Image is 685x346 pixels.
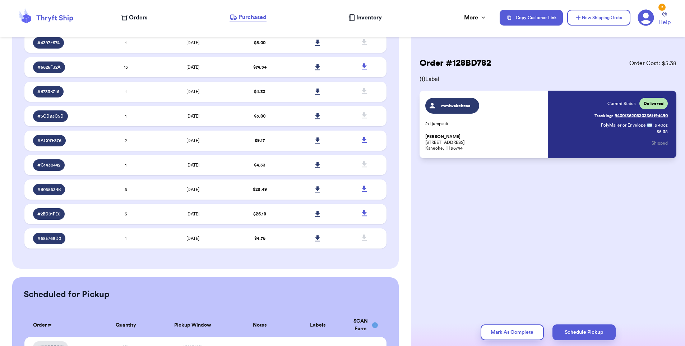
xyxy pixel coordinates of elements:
span: mmiwakebesa [439,103,473,109]
span: 1 [125,114,126,118]
button: Mark As Complete [481,324,544,340]
span: 3 [125,212,127,216]
span: $ 74.34 [253,65,267,69]
span: # 6626F32A [37,64,61,70]
h2: Order # 128BD782 [420,58,491,69]
span: # B733B716 [37,89,59,95]
p: [STREET_ADDRESS] Kaneohe, HI 96744 [425,134,543,151]
span: [DATE] [186,163,199,167]
th: Quantity [97,313,155,337]
button: Copy Customer Link [500,10,563,26]
p: 2xl jumpsuit [425,121,543,127]
span: $ 5.00 [254,114,265,118]
span: Current Status: [607,101,637,106]
a: 3 [638,9,654,26]
span: : [652,122,653,128]
span: [DATE] [186,236,199,241]
span: Delivered [644,101,663,106]
span: Tracking: [594,113,613,119]
span: Help [658,18,671,27]
span: 1 [125,163,126,167]
th: Notes [231,313,289,337]
span: [DATE] [186,41,199,45]
th: Order # [24,313,97,337]
span: Orders [129,13,147,22]
span: [DATE] [186,65,199,69]
button: Schedule Pickup [552,324,616,340]
a: Help [658,12,671,27]
span: # B055534B [37,187,61,192]
span: $ 25.49 [253,187,267,192]
span: # 4397F574 [37,40,60,46]
h2: Scheduled for Pickup [24,289,110,300]
a: Inventory [348,13,382,22]
span: 1 [125,236,126,241]
button: New Shipping Order [567,10,630,26]
a: Purchased [230,13,267,22]
span: $ 4.33 [254,163,265,167]
a: Tracking:9400136208303361194490 [594,110,668,122]
span: $ 4.33 [254,90,265,94]
span: $ 9.17 [255,138,265,143]
span: 2 [125,138,127,143]
th: Labels [289,313,347,337]
th: Pickup Window [155,313,231,337]
span: $ 26.18 [253,212,266,216]
span: 1 [125,41,126,45]
span: [DATE] [186,138,199,143]
span: $ 4.76 [254,236,265,241]
span: [PERSON_NAME] [425,134,460,140]
span: $ 5.00 [254,41,265,45]
span: # 68E768D0 [37,236,61,241]
a: Orders [121,13,147,22]
button: Shipped [652,135,668,151]
span: # C1430442 [37,162,60,168]
p: $ 5.38 [657,129,668,135]
div: 3 [658,4,666,11]
span: [DATE] [186,212,199,216]
span: 9.40 oz [655,122,668,128]
span: Purchased [239,13,267,22]
span: [DATE] [186,187,199,192]
span: # AC07F376 [37,138,61,144]
span: PolyMailer or Envelope ✉️ [601,123,652,127]
div: More [464,13,487,22]
span: 1 [125,90,126,94]
span: [DATE] [186,114,199,118]
div: SCAN Form [351,318,378,333]
span: # 5CD83C5D [37,113,64,119]
span: Order Cost: $ 5.38 [629,59,676,68]
span: Inventory [356,13,382,22]
span: ( 1 ) Label [420,75,676,83]
span: 5 [125,187,127,192]
span: # 2BD01FE0 [37,211,60,217]
span: 13 [124,65,128,69]
span: [DATE] [186,90,199,94]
